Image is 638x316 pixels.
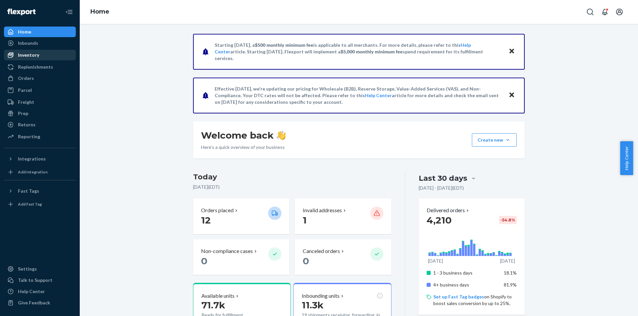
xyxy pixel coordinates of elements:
a: Prep [4,108,76,119]
span: 11.3k [302,299,324,311]
img: Flexport logo [7,9,36,15]
p: 1 - 3 business days [433,270,499,276]
button: Integrations [4,154,76,164]
div: Last 30 days [419,173,467,183]
button: Delivered orders [427,207,470,214]
a: Orders [4,73,76,84]
a: Help Center [365,93,392,98]
span: 0 [303,255,309,267]
a: Replenishments [4,62,76,72]
a: Talk to Support [4,275,76,285]
div: Inbounds [18,40,38,46]
div: Orders [18,75,34,82]
p: Inbounding units [302,292,340,300]
p: Starting [DATE], a is applicable to all merchants. For more details, please refer to this article... [215,42,502,62]
p: [DATE] [428,258,443,264]
div: Inventory [18,52,39,58]
a: Home [90,8,109,15]
button: Open account menu [613,5,626,19]
button: Close Navigation [62,5,76,19]
div: Add Integration [18,169,48,175]
p: Canceled orders [303,247,340,255]
div: Give Feedback [18,299,50,306]
span: 18.1% [504,270,517,276]
button: Create new [472,133,517,147]
div: Integrations [18,156,46,162]
div: Returns [18,121,36,128]
span: 0 [201,255,207,267]
ol: breadcrumbs [85,2,115,22]
button: Invalid addresses 1 [295,199,391,234]
a: Reporting [4,131,76,142]
span: 1 [303,215,307,226]
button: Close [507,47,516,56]
button: Give Feedback [4,297,76,308]
p: 4+ business days [433,282,499,288]
span: $5,000 monthly minimum fee [341,49,403,54]
div: Reporting [18,133,40,140]
h1: Welcome back [201,129,286,141]
button: Canceled orders 0 [295,239,391,275]
p: Here’s a quick overview of your business [201,144,286,151]
a: Help Center [4,286,76,297]
img: hand-wave emoji [276,131,286,140]
a: Set up Fast Tag badges [433,294,484,299]
div: -54.8 % [499,216,517,224]
span: 4,210 [427,215,452,226]
button: Non-compliance cases 0 [193,239,289,275]
a: Add Fast Tag [4,199,76,210]
span: 81.9% [504,282,517,287]
h3: Today [193,172,391,182]
p: Effective [DATE], we're updating our pricing for Wholesale (B2B), Reserve Storage, Value-Added Se... [215,86,502,105]
button: Orders placed 12 [193,199,289,234]
button: Fast Tags [4,186,76,196]
span: $500 monthly minimum fee [255,42,313,48]
span: 71.7k [201,299,225,311]
p: [DATE] [500,258,515,264]
a: Inventory [4,50,76,60]
p: Orders placed [201,207,234,214]
div: Fast Tags [18,188,39,194]
button: Close [507,91,516,100]
button: Open notifications [598,5,611,19]
div: Prep [18,110,28,117]
button: Help Center [620,141,633,175]
div: Help Center [18,288,45,295]
div: Talk to Support [18,277,53,284]
a: Home [4,27,76,37]
p: Invalid addresses [303,207,342,214]
p: [DATE] ( EDT ) [193,184,391,190]
p: on Shopify to boost sales conversion by up to 25%. [433,293,517,307]
div: Settings [18,266,37,272]
a: Parcel [4,85,76,95]
a: Inbounds [4,38,76,48]
div: Freight [18,99,34,105]
div: Replenishments [18,64,53,70]
a: Returns [4,119,76,130]
p: [DATE] - [DATE] ( EDT ) [419,185,464,191]
a: Freight [4,97,76,107]
span: 12 [201,215,211,226]
button: Open Search Box [584,5,597,19]
a: Add Integration [4,167,76,177]
div: Home [18,29,31,35]
div: Parcel [18,87,32,94]
p: Available units [201,292,235,300]
a: Settings [4,264,76,274]
p: Non-compliance cases [201,247,253,255]
div: Add Fast Tag [18,201,42,207]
